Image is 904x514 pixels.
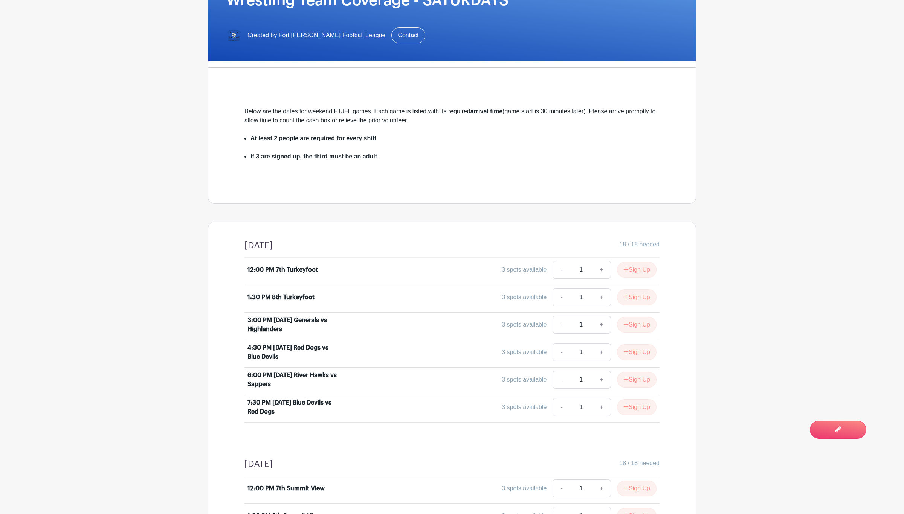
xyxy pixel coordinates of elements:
a: - [553,398,570,416]
div: 3 spots available [502,348,547,357]
button: Sign Up [617,344,657,360]
img: 2.png [226,28,241,43]
a: + [592,288,611,306]
button: Sign Up [617,481,657,496]
div: 3 spots available [502,484,547,493]
strong: If 3 are signed up, the third must be an adult [250,153,377,160]
strong: At least 2 people are required for every shift [250,135,376,141]
a: + [592,398,611,416]
div: 1:30 PM 8th Turkeyfoot [247,293,315,302]
h4: [DATE] [244,240,273,251]
a: + [592,479,611,497]
a: - [553,371,570,389]
div: 6:00 PM [DATE] River Hawks vs Sappers [247,371,341,389]
h4: [DATE] [244,459,273,470]
a: + [592,343,611,361]
a: - [553,288,570,306]
a: - [553,479,570,497]
div: 12:00 PM 7th Summit View [247,484,325,493]
a: - [553,343,570,361]
a: + [592,371,611,389]
button: Sign Up [617,262,657,278]
span: Created by Fort [PERSON_NAME] Football League [247,31,385,40]
div: 7:30 PM [DATE] Blue Devils vs Red Dogs [247,398,341,416]
button: Sign Up [617,399,657,415]
div: 12:00 PM 7th Turkeyfoot [247,265,318,274]
div: 3 spots available [502,403,547,412]
div: 3 spots available [502,320,547,329]
a: - [553,316,570,334]
button: Sign Up [617,289,657,305]
div: 4:30 PM [DATE] Red Dogs vs Blue Devils [247,343,341,361]
strong: arrival time [470,108,502,114]
a: + [592,316,611,334]
div: Below are the dates for weekend FTJFL games. Each game is listed with its required (game start is... [244,107,660,134]
span: 18 / 18 needed [619,459,660,468]
button: Sign Up [617,317,657,333]
div: 3 spots available [502,375,547,384]
div: 3:00 PM [DATE] Generals vs Highlanders [247,316,341,334]
a: + [592,261,611,279]
a: - [553,261,570,279]
span: 18 / 18 needed [619,240,660,249]
a: Contact [391,27,425,43]
button: Sign Up [617,372,657,388]
div: 3 spots available [502,265,547,274]
div: 3 spots available [502,293,547,302]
